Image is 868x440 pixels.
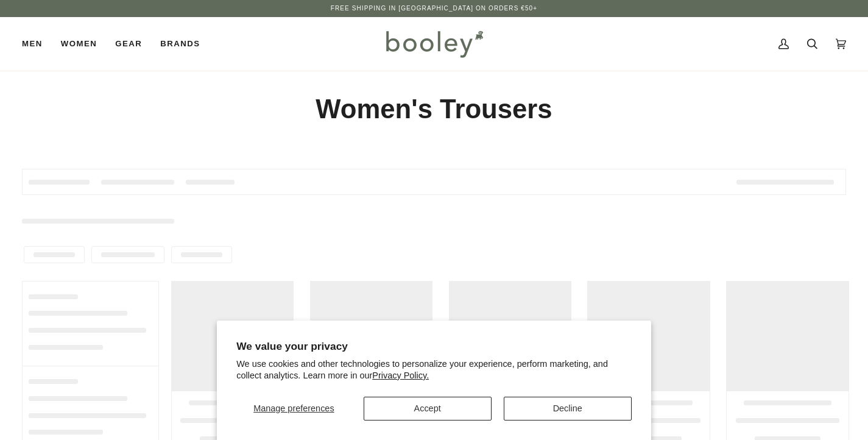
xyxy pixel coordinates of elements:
button: Decline [504,397,632,420]
img: Booley [381,26,487,62]
a: Women [52,17,106,71]
button: Accept [364,397,492,420]
span: Men [22,38,43,50]
p: Free Shipping in [GEOGRAPHIC_DATA] on Orders €50+ [331,4,537,13]
span: Manage preferences [253,403,334,413]
a: Men [22,17,52,71]
h2: We value your privacy [236,340,632,353]
button: Manage preferences [236,397,351,420]
span: Gear [115,38,142,50]
a: Gear [106,17,151,71]
a: Privacy Policy. [372,371,429,380]
a: Brands [151,17,209,71]
span: Brands [160,38,200,50]
p: We use cookies and other technologies to personalize your experience, perform marketing, and coll... [236,358,632,381]
h1: Women's Trousers [22,93,846,126]
span: Women [61,38,97,50]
